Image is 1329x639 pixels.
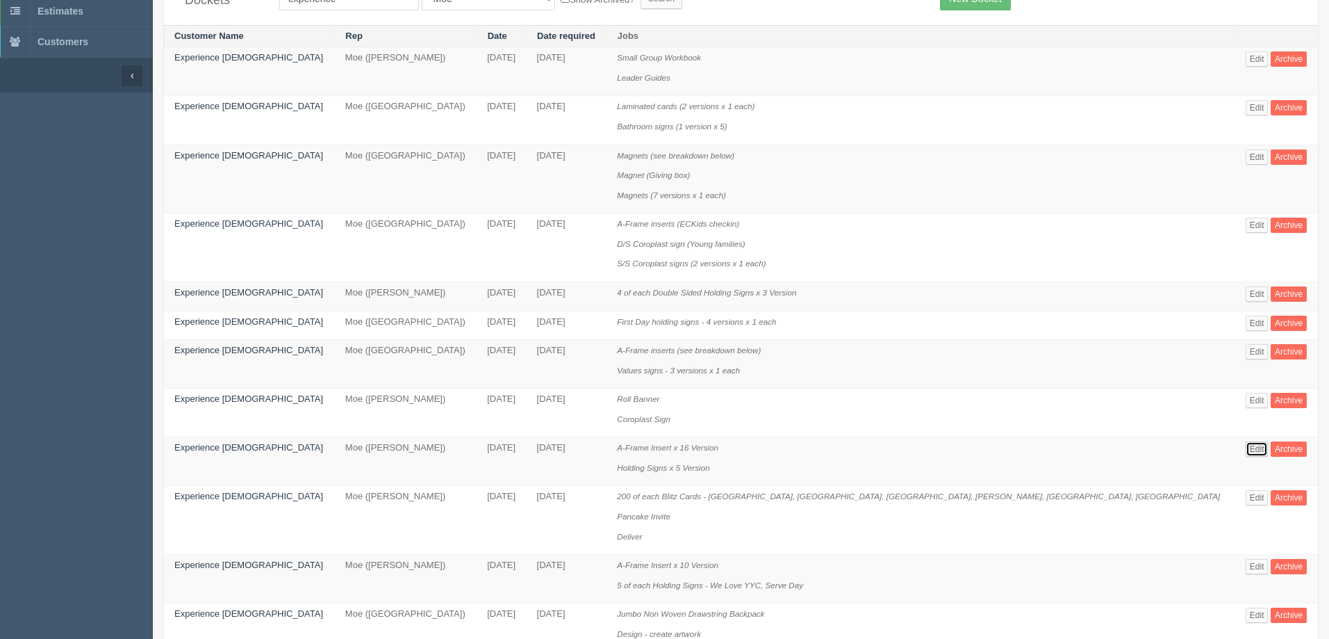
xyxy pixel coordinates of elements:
[477,145,526,213] td: [DATE]
[617,122,727,131] i: Bathroom signs (1 version x 5)
[477,389,526,437] td: [DATE]
[335,213,477,282] td: Moe ([GEOGRAPHIC_DATA])
[1246,51,1269,67] a: Edit
[617,219,739,228] i: A-Frame inserts (ECKids checkin)
[527,96,607,145] td: [DATE]
[174,491,323,501] a: Experience [DEMOGRAPHIC_DATA]
[527,282,607,311] td: [DATE]
[1246,316,1269,331] a: Edit
[174,101,323,111] a: Experience [DEMOGRAPHIC_DATA]
[174,442,323,453] a: Experience [DEMOGRAPHIC_DATA]
[174,316,323,327] a: Experience [DEMOGRAPHIC_DATA]
[335,145,477,213] td: Moe ([GEOGRAPHIC_DATA])
[335,486,477,555] td: Moe ([PERSON_NAME])
[617,609,764,618] i: Jumbo Non Woven Drawstring Backpack
[1271,559,1307,574] a: Archive
[527,555,607,604] td: [DATE]
[477,437,526,486] td: [DATE]
[174,608,323,619] a: Experience [DEMOGRAPHIC_DATA]
[527,145,607,213] td: [DATE]
[174,150,323,161] a: Experience [DEMOGRAPHIC_DATA]
[1246,100,1269,115] a: Edit
[1271,490,1307,505] a: Archive
[38,36,88,47] span: Customers
[1271,286,1307,302] a: Archive
[617,463,709,472] i: Holding Signs x 5 Version
[477,555,526,604] td: [DATE]
[617,629,701,638] i: Design - create artwork
[1271,100,1307,115] a: Archive
[527,389,607,437] td: [DATE]
[617,191,726,200] i: Magnets (7 versions x 1 each)
[1246,344,1269,359] a: Edit
[335,340,477,389] td: Moe ([GEOGRAPHIC_DATA])
[1246,442,1269,457] a: Edit
[335,311,477,340] td: Moe ([GEOGRAPHIC_DATA])
[335,437,477,486] td: Moe ([PERSON_NAME])
[335,389,477,437] td: Moe ([PERSON_NAME])
[527,47,607,96] td: [DATE]
[617,394,659,403] i: Roll Banner
[617,151,734,160] i: Magnets (see breakdown below)
[1271,51,1307,67] a: Archive
[477,340,526,389] td: [DATE]
[335,555,477,604] td: Moe ([PERSON_NAME])
[1246,559,1269,574] a: Edit
[537,31,595,41] a: Date required
[617,346,761,355] i: A-Frame inserts (see breakdown below)
[617,288,796,297] i: 4 of each Double Sided Holding Signs x 3 Version
[477,213,526,282] td: [DATE]
[174,345,323,355] a: Experience [DEMOGRAPHIC_DATA]
[617,581,803,590] i: 5 of each Holding Signs - We Love YYC, Serve Day
[335,47,477,96] td: Moe ([PERSON_NAME])
[1271,393,1307,408] a: Archive
[617,532,642,541] i: Deliver
[174,31,244,41] a: Customer Name
[1246,490,1269,505] a: Edit
[174,287,323,298] a: Experience [DEMOGRAPHIC_DATA]
[1246,149,1269,165] a: Edit
[345,31,363,41] a: Rep
[527,486,607,555] td: [DATE]
[1246,393,1269,408] a: Edit
[1271,218,1307,233] a: Archive
[617,512,670,521] i: Pancake Invite
[617,239,745,248] i: D/S Coroplast sign (Young families)
[617,492,1220,501] i: 200 of each Blitz Cards - [GEOGRAPHIC_DATA], [GEOGRAPHIC_DATA], [GEOGRAPHIC_DATA], [PERSON_NAME],...
[488,31,507,41] a: Date
[617,73,670,82] i: Leader Guides
[477,47,526,96] td: [DATE]
[527,213,607,282] td: [DATE]
[617,366,740,375] i: Values signs - 3 versions x 1 each
[617,259,766,268] i: S/S Coroplast signs (2 versions x 1 each)
[1271,442,1307,457] a: Archive
[477,282,526,311] td: [DATE]
[38,6,83,17] span: Estimates
[617,102,754,111] i: Laminated cards (2 versions x 1 each)
[1246,218,1269,233] a: Edit
[1271,608,1307,623] a: Archive
[617,170,690,179] i: Magnet (Giving box)
[174,52,323,63] a: Experience [DEMOGRAPHIC_DATA]
[477,96,526,145] td: [DATE]
[335,282,477,311] td: Moe ([PERSON_NAME])
[174,560,323,570] a: Experience [DEMOGRAPHIC_DATA]
[617,317,776,326] i: First Day holding signs - 4 versions x 1 each
[617,560,718,569] i: A-Frame Insert x 10 Version
[527,340,607,389] td: [DATE]
[335,96,477,145] td: Moe ([GEOGRAPHIC_DATA])
[1246,608,1269,623] a: Edit
[527,437,607,486] td: [DATE]
[477,311,526,340] td: [DATE]
[1271,149,1307,165] a: Archive
[174,394,323,404] a: Experience [DEMOGRAPHIC_DATA]
[1271,316,1307,331] a: Archive
[1246,286,1269,302] a: Edit
[617,414,670,423] i: Coroplast Sign
[477,486,526,555] td: [DATE]
[527,311,607,340] td: [DATE]
[617,443,718,452] i: A-Frame Insert x 16 Version
[617,53,701,62] i: Small Group Workbook
[1271,344,1307,359] a: Archive
[606,25,1235,47] th: Jobs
